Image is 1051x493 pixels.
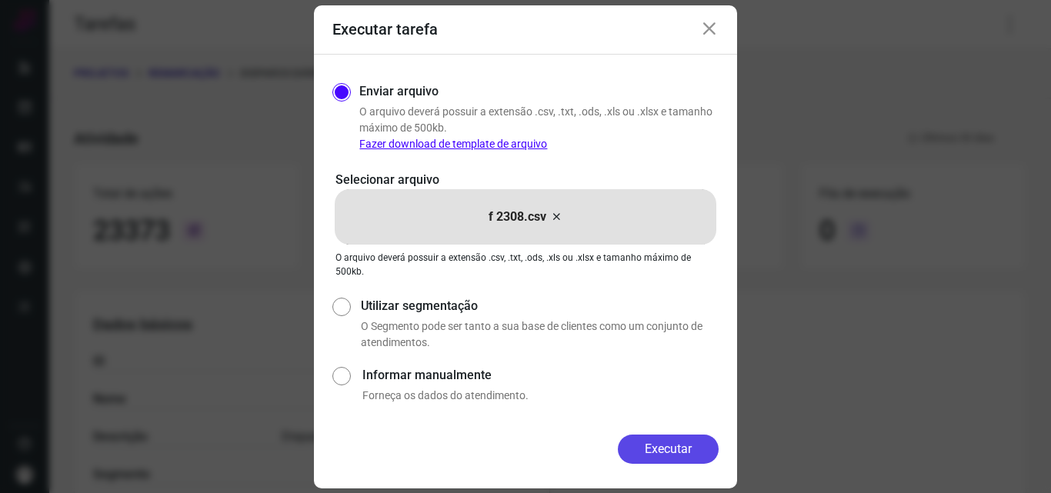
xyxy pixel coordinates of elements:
button: Executar [618,435,719,464]
label: Informar manualmente [362,366,719,385]
p: Selecionar arquivo [335,171,716,189]
h3: Executar tarefa [332,20,438,38]
p: Forneça os dados do atendimento. [362,388,719,404]
a: Fazer download de template de arquivo [359,138,547,150]
p: f 2308.csv [489,208,546,226]
p: O arquivo deverá possuir a extensão .csv, .txt, .ods, .xls ou .xlsx e tamanho máximo de 500kb. [359,104,719,152]
label: Enviar arquivo [359,82,439,101]
p: O arquivo deverá possuir a extensão .csv, .txt, .ods, .xls ou .xlsx e tamanho máximo de 500kb. [335,251,716,278]
p: O Segmento pode ser tanto a sua base de clientes como um conjunto de atendimentos. [361,318,719,351]
label: Utilizar segmentação [361,297,719,315]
